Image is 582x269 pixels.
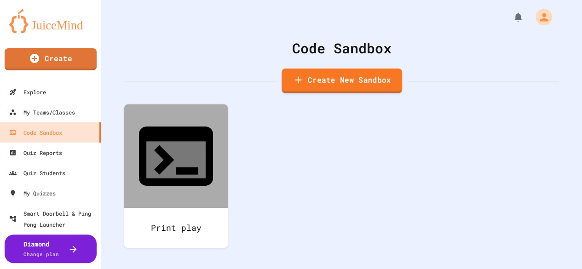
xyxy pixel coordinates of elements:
div: My Teams/Classes [9,107,75,118]
div: Explore [9,86,46,97]
button: DiamondChange plan [5,235,97,263]
div: Quiz Students [9,167,65,178]
a: Print play [124,104,228,248]
div: Code Sandbox [9,127,62,138]
div: Smart Doorbell & Ping Pong Launcher [9,208,98,230]
span: Change plan [23,251,59,258]
a: Create [5,48,97,70]
div: Quiz Reports [9,147,62,158]
div: Code Sandbox [124,38,559,58]
div: Diamond [23,239,59,258]
div: My Notifications [496,9,526,25]
div: My Quizzes [9,188,56,199]
a: Create New Sandbox [282,69,402,93]
div: My Account [526,6,554,28]
div: Print play [124,208,228,248]
img: logo-orange.svg [9,9,92,33]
